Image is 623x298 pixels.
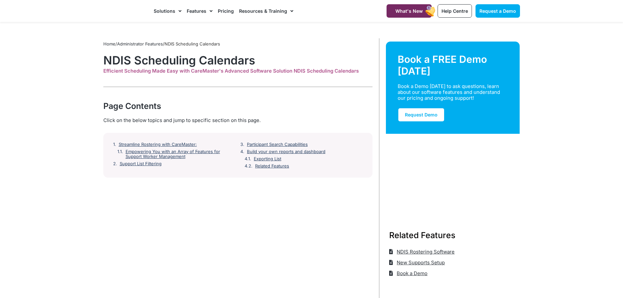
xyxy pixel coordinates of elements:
img: CareMaster Logo [103,6,147,16]
div: Book a Demo [DATE] to ask questions, learn about our software features and understand our pricing... [398,83,500,101]
a: Exporting List [254,156,281,162]
a: Build your own reports and dashboard [247,149,325,154]
span: / / [103,41,220,46]
img: Support Worker and NDIS Participant out for a coffee. [386,134,520,214]
a: New Supports Setup [389,257,445,268]
h3: Related Features [389,229,517,241]
div: Book a FREE Demo [DATE] [398,53,508,77]
a: Request a Demo [476,4,520,18]
a: What's New [387,4,432,18]
div: Page Contents [103,100,372,112]
h1: NDIS Scheduling Calendars [103,53,372,67]
span: NDIS Rostering Software [395,246,455,257]
div: Efficient Scheduling Made Easy with CareMaster's Advanced Software Solution NDIS Scheduling Calen... [103,68,372,74]
a: NDIS Rostering Software [389,246,455,257]
span: Book a Demo [395,268,427,279]
a: Empowering You with an Array of Features for Support Worker Management [126,149,235,159]
span: NDIS Scheduling Calendars [164,41,220,46]
a: Request Demo [398,108,445,122]
a: Help Centre [438,4,472,18]
a: Participant Search Capabilities [247,142,308,147]
span: Request a Demo [479,8,516,14]
a: Book a Demo [389,268,428,279]
span: What's New [395,8,423,14]
a: Administrator Features [117,41,163,46]
a: Home [103,41,115,46]
a: Support List Filtering [120,161,162,167]
a: Streamline Rostering with CareMaster: [119,142,197,147]
span: New Supports Setup [395,257,445,268]
a: Related Features [255,164,289,169]
span: Request Demo [405,112,438,117]
span: Help Centre [441,8,468,14]
div: Click on the below topics and jump to specific section on this page. [103,117,372,124]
